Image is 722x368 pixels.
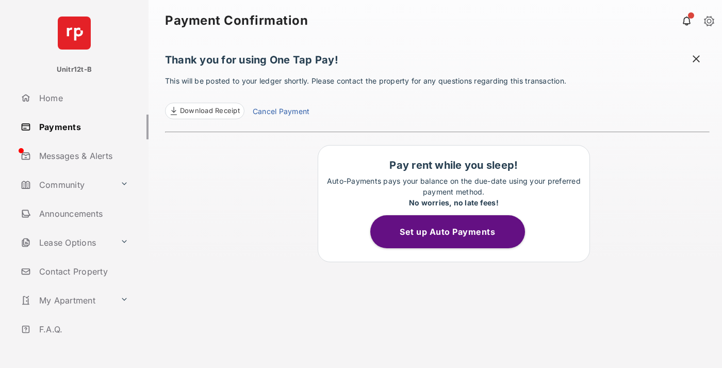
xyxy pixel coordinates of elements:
p: This will be posted to your ledger shortly. Please contact the property for any questions regardi... [165,75,710,119]
a: Contact Property [17,259,149,284]
button: Set up Auto Payments [370,215,525,248]
h1: Pay rent while you sleep! [323,159,584,171]
h1: Thank you for using One Tap Pay! [165,54,710,71]
a: Lease Options [17,230,116,255]
div: No worries, no late fees! [323,197,584,208]
a: Cancel Payment [253,106,309,119]
a: Download Receipt [165,103,244,119]
strong: Payment Confirmation [165,14,308,27]
a: Community [17,172,116,197]
a: Messages & Alerts [17,143,149,168]
p: Auto-Payments pays your balance on the due-date using your preferred payment method. [323,175,584,208]
p: Unitr12t-B [57,65,92,75]
a: F.A.Q. [17,317,149,342]
a: Announcements [17,201,149,226]
a: Home [17,86,149,110]
a: Payments [17,115,149,139]
a: Set up Auto Payments [370,227,537,237]
a: My Apartment [17,288,116,313]
img: svg+xml;base64,PHN2ZyB4bWxucz0iaHR0cDovL3d3dy53My5vcmcvMjAwMC9zdmciIHdpZHRoPSI2NCIgaGVpZ2h0PSI2NC... [58,17,91,50]
span: Download Receipt [180,106,240,116]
